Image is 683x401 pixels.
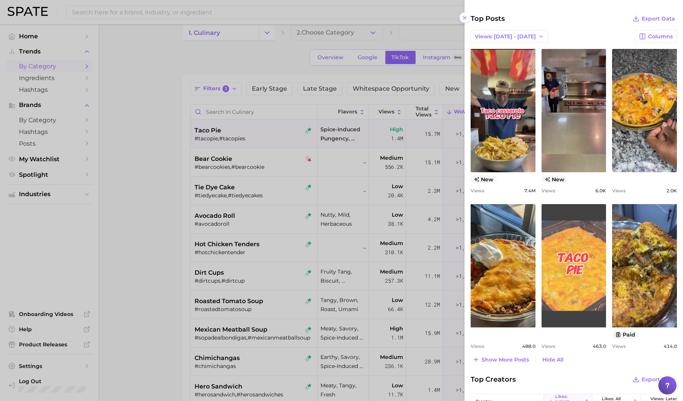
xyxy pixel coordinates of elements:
button: Hide All [540,355,565,365]
span: new [471,175,497,183]
span: 488.0 [522,343,535,349]
span: Hide All [542,357,564,363]
span: 6.0k [595,188,606,193]
span: 414.0 [664,343,677,349]
span: new [542,175,568,183]
span: Views [471,188,484,193]
span: Views [471,343,484,349]
span: Views [542,343,555,349]
span: Top Posts [471,13,505,24]
span: 463.0 [593,343,606,349]
button: Export Data [631,13,677,24]
span: Views [612,343,626,349]
span: Views [542,188,555,193]
button: Columns [635,30,677,43]
span: Top Creators [471,374,516,385]
span: Views: [DATE] - [DATE] [475,33,536,40]
span: Export Data [642,376,675,383]
span: 7.4m [524,188,535,193]
button: paid [612,331,638,339]
button: Views: [DATE] - [DATE] [471,30,548,43]
span: 2.0k [666,188,677,193]
span: Columns [648,33,673,40]
button: Export Data [631,374,677,385]
span: Export Data [642,16,675,22]
span: Views [612,188,626,193]
span: Show more posts [482,357,529,363]
button: Show more posts [471,354,531,365]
